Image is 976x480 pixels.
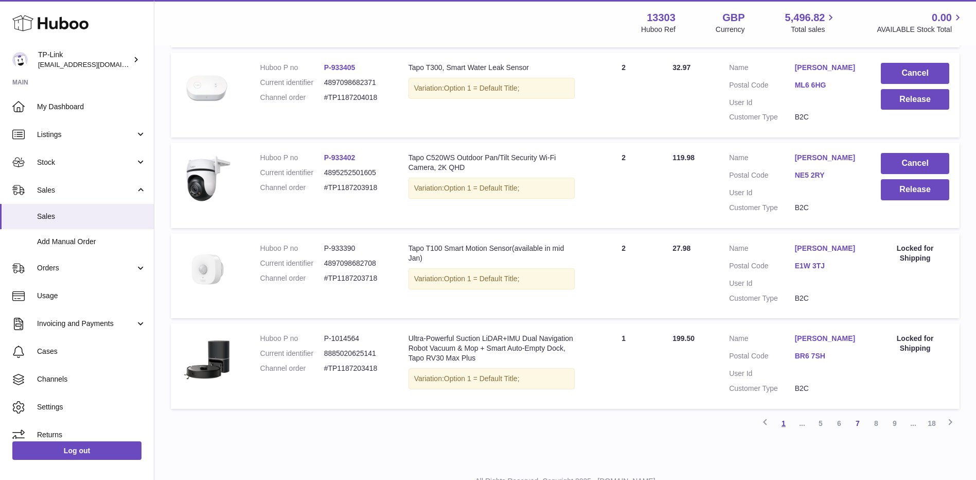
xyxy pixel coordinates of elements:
a: 8 [867,414,885,433]
td: 2 [585,233,662,319]
dd: #TP1187203718 [324,273,388,283]
dd: B2C [795,203,861,213]
span: Option 1 = Default Title; [444,84,520,92]
div: Locked for Shipping [881,334,949,353]
dd: #TP1187204018 [324,93,388,102]
dt: Customer Type [729,294,795,303]
a: [PERSON_NAME] [795,334,861,344]
a: P-933405 [324,63,356,72]
div: Variation: [409,178,575,199]
div: Variation: [409,368,575,389]
span: AVAILABLE Stock Total [877,25,964,35]
dt: Current identifier [260,78,324,88]
span: Total sales [791,25,837,35]
dd: P-1014564 [324,334,388,344]
dt: Name [729,334,795,346]
dt: Current identifier [260,349,324,358]
dt: Name [729,153,795,165]
td: 2 [585,53,662,138]
span: 27.98 [672,244,690,252]
dt: Customer Type [729,203,795,213]
dt: Huboo P no [260,244,324,253]
div: Tapo T100 Smart Motion Sensor(available in mid Jan) [409,244,575,263]
dt: Postal Code [729,80,795,93]
dd: B2C [795,112,861,122]
dd: P-933390 [324,244,388,253]
strong: GBP [722,11,744,25]
img: TapoT100_01.jpg [181,244,233,295]
span: Orders [37,263,135,273]
dd: 8885020625141 [324,349,388,358]
dt: Postal Code [729,170,795,183]
dt: Current identifier [260,168,324,178]
dt: Customer Type [729,384,795,393]
dd: #TP1187203418 [324,364,388,373]
a: 9 [885,414,904,433]
a: ML6 6HG [795,80,861,90]
div: Locked for Shipping [881,244,949,263]
dt: Channel order [260,273,324,283]
img: gaby.chen@tp-link.com [12,52,28,67]
dd: B2C [795,294,861,303]
dt: Postal Code [729,351,795,364]
span: Usage [37,291,146,301]
span: ... [904,414,922,433]
a: 5 [811,414,830,433]
dt: Channel order [260,183,324,193]
button: Release [881,179,949,200]
span: Returns [37,430,146,440]
div: TP-Link [38,50,131,70]
a: 5,496.82 Total sales [785,11,837,35]
a: 7 [848,414,867,433]
span: Add Manual Order [37,237,146,247]
dt: User Id [729,369,795,379]
dt: Huboo P no [260,334,324,344]
dd: 4895252501605 [324,168,388,178]
dt: User Id [729,279,795,288]
dd: B2C [795,384,861,393]
a: 1 [774,414,793,433]
dd: #TP1187203918 [324,183,388,193]
span: Sales [37,212,146,221]
dt: Customer Type [729,112,795,122]
a: [PERSON_NAME] [795,244,861,253]
span: 119.98 [672,153,695,162]
dt: Name [729,244,795,256]
a: Log out [12,441,141,460]
a: [PERSON_NAME] [795,63,861,73]
span: Listings [37,130,135,140]
button: Cancel [881,153,949,174]
span: Cases [37,347,146,356]
dt: Huboo P no [260,153,324,163]
a: NE5 2RY [795,170,861,180]
dt: Current identifier [260,259,324,268]
span: 5,496.82 [785,11,825,25]
div: Ultra-Powerful Suction LiDAR+IMU Dual Navigation Robot Vacuum & Mop + Smart Auto-Empty Dock, Tapo... [409,334,575,363]
dt: Huboo P no [260,63,324,73]
span: Invoicing and Payments [37,319,135,329]
td: 2 [585,143,662,228]
span: Stock [37,158,135,167]
div: Huboo Ref [641,25,676,35]
span: Option 1 = Default Title; [444,184,520,192]
div: Variation: [409,78,575,99]
dt: User Id [729,188,795,198]
a: 6 [830,414,848,433]
span: Option 1 = Default Title; [444,374,520,383]
dt: Channel order [260,364,324,373]
span: 199.50 [672,334,695,342]
div: Tapo T300, Smart Water Leak Sensor [409,63,575,73]
button: Cancel [881,63,949,84]
img: Tapo_C520WS_EU_1.0_overview_01_large_20230518095424f.jpg [181,153,233,204]
dt: Name [729,63,795,75]
span: Option 1 = Default Title; [444,275,520,283]
td: 1 [585,323,662,409]
span: My Dashboard [37,102,146,112]
div: Variation: [409,268,575,289]
span: 32.97 [672,63,690,72]
dt: Postal Code [729,261,795,273]
strong: 13303 [647,11,676,25]
div: Currency [716,25,745,35]
span: ... [793,414,811,433]
a: E1W 3TJ [795,261,861,271]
